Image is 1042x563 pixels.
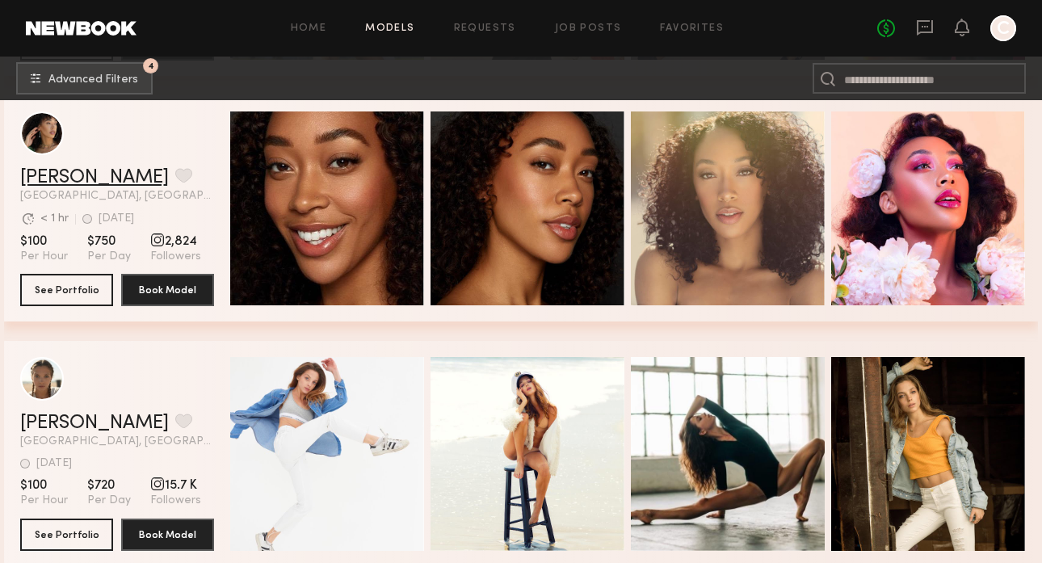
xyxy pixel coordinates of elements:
[121,274,214,306] button: Book Model
[660,23,724,34] a: Favorites
[555,23,622,34] a: Job Posts
[20,250,68,264] span: Per Hour
[20,519,113,551] button: See Portfolio
[40,213,69,225] div: < 1 hr
[20,191,214,202] span: [GEOGRAPHIC_DATA], [GEOGRAPHIC_DATA]
[20,414,169,433] a: [PERSON_NAME]
[36,458,72,469] div: [DATE]
[20,477,68,494] span: $100
[150,477,201,494] span: 15.7 K
[87,494,131,508] span: Per Day
[48,74,138,86] span: Advanced Filters
[20,494,68,508] span: Per Hour
[16,62,153,95] button: 4Advanced Filters
[148,62,154,69] span: 4
[150,250,201,264] span: Followers
[365,23,414,34] a: Models
[121,519,214,551] button: Book Model
[87,477,131,494] span: $720
[291,23,327,34] a: Home
[20,233,68,250] span: $100
[87,250,131,264] span: Per Day
[150,233,201,250] span: 2,824
[454,23,516,34] a: Requests
[20,436,214,447] span: [GEOGRAPHIC_DATA], [GEOGRAPHIC_DATA]
[20,168,169,187] a: [PERSON_NAME]
[20,274,113,306] button: See Portfolio
[150,494,201,508] span: Followers
[99,213,134,225] div: [DATE]
[87,233,131,250] span: $750
[990,15,1016,41] a: C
